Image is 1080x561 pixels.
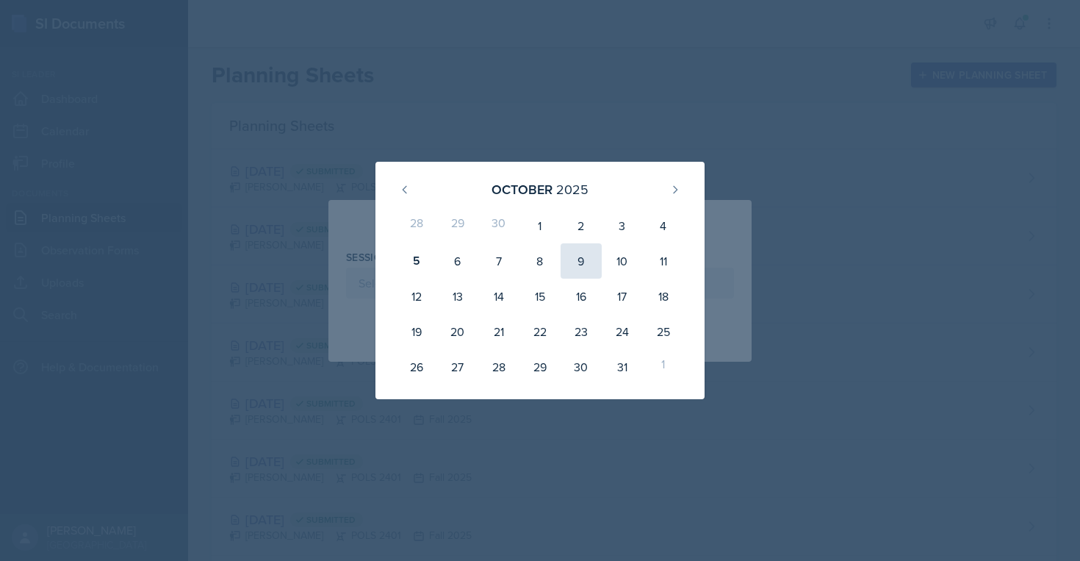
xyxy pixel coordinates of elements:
[437,243,478,279] div: 6
[643,314,684,349] div: 25
[602,314,643,349] div: 24
[437,208,478,243] div: 29
[478,279,519,314] div: 14
[437,349,478,385] div: 27
[561,208,602,243] div: 2
[519,208,561,243] div: 1
[478,243,519,279] div: 7
[478,349,519,385] div: 28
[561,314,602,349] div: 23
[478,208,519,243] div: 30
[519,349,561,385] div: 29
[643,208,684,243] div: 4
[561,279,602,314] div: 16
[602,208,643,243] div: 3
[396,279,437,314] div: 12
[519,243,561,279] div: 8
[492,179,552,199] div: October
[396,349,437,385] div: 26
[561,243,602,279] div: 9
[556,179,588,199] div: 2025
[561,349,602,385] div: 30
[396,243,437,279] div: 5
[396,208,437,243] div: 28
[602,243,643,279] div: 10
[602,279,643,314] div: 17
[519,314,561,349] div: 22
[519,279,561,314] div: 15
[396,314,437,349] div: 19
[602,349,643,385] div: 31
[437,314,478,349] div: 20
[437,279,478,314] div: 13
[643,349,684,385] div: 1
[643,279,684,314] div: 18
[643,243,684,279] div: 11
[478,314,519,349] div: 21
